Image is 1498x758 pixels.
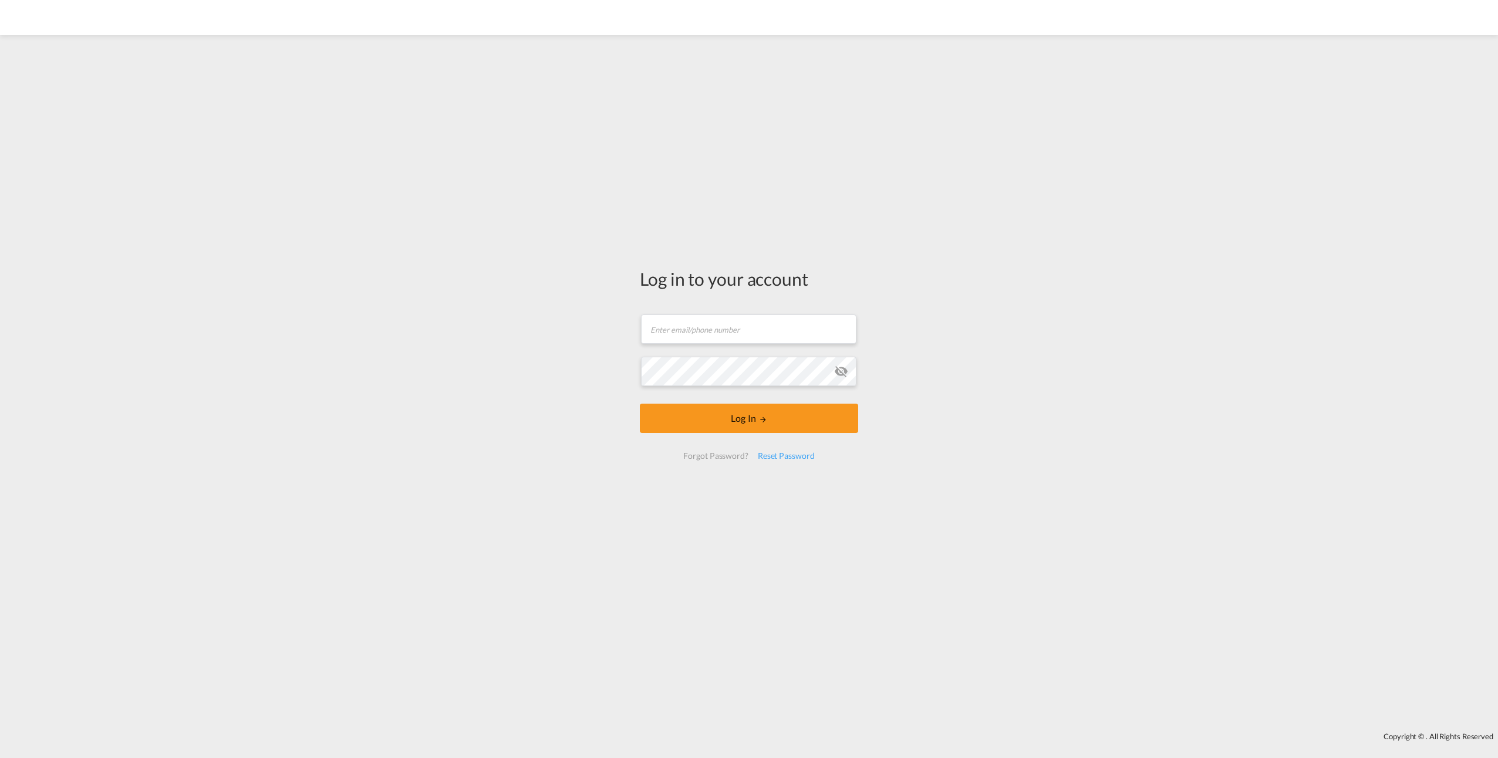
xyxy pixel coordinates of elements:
[753,445,819,466] div: Reset Password
[640,404,858,433] button: LOGIN
[834,364,848,378] md-icon: icon-eye-off
[641,314,856,344] input: Enter email/phone number
[679,445,753,466] div: Forgot Password?
[640,266,858,291] div: Log in to your account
